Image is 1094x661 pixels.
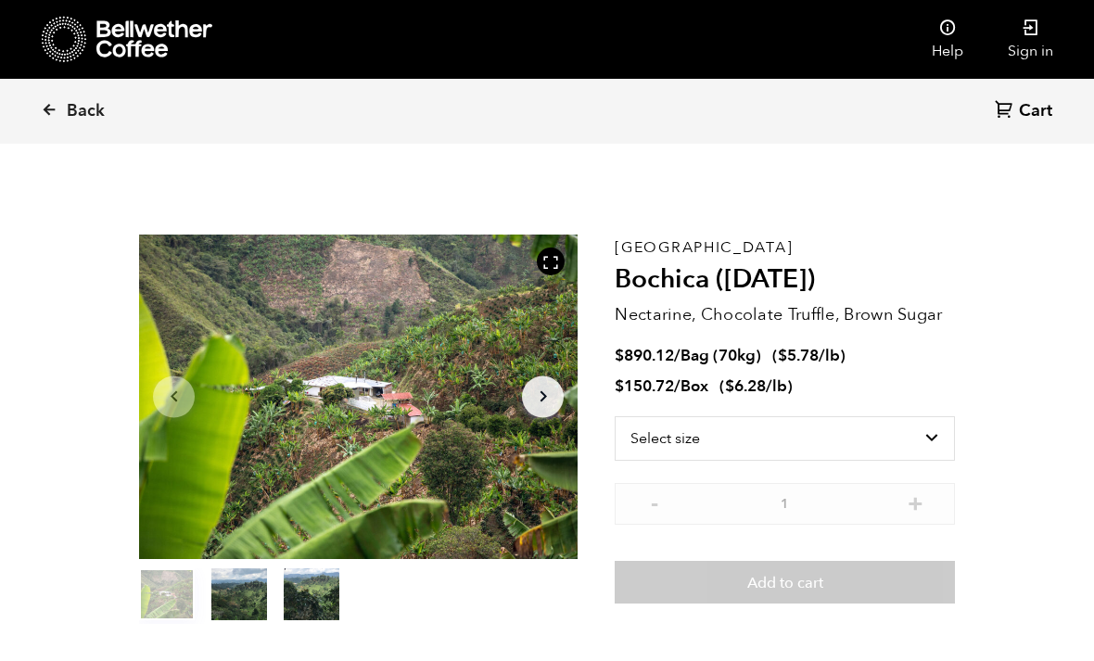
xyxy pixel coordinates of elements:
[778,345,819,366] bdi: 5.78
[995,99,1057,124] a: Cart
[615,345,674,366] bdi: 890.12
[615,264,955,296] h2: Bochica ([DATE])
[1019,100,1052,122] span: Cart
[681,375,708,397] span: Box
[67,100,105,122] span: Back
[674,375,681,397] span: /
[772,345,846,366] span: ( )
[615,345,624,366] span: $
[719,375,793,397] span: ( )
[615,302,955,327] p: Nectarine, Chocolate Truffle, Brown Sugar
[615,375,624,397] span: $
[681,345,761,366] span: Bag (70kg)
[725,375,734,397] span: $
[819,345,840,366] span: /lb
[615,561,955,604] button: Add to cart
[615,375,674,397] bdi: 150.72
[904,492,927,511] button: +
[674,345,681,366] span: /
[766,375,787,397] span: /lb
[725,375,766,397] bdi: 6.28
[642,492,666,511] button: -
[778,345,787,366] span: $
